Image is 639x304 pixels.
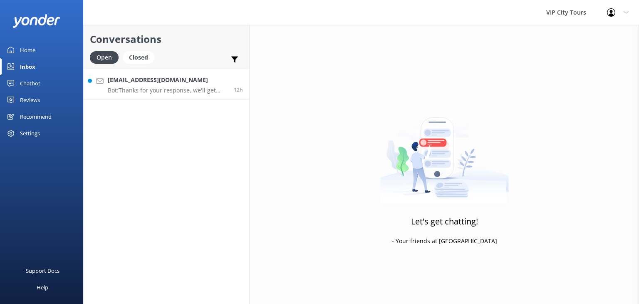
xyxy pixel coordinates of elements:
[20,125,40,142] div: Settings
[84,69,249,100] a: [EMAIL_ADDRESS][DOMAIN_NAME]Bot:Thanks for your response, we'll get back to you as soon as we can...
[411,215,478,228] h3: Let's get chatting!
[90,51,119,64] div: Open
[392,237,497,246] p: - Your friends at [GEOGRAPHIC_DATA]
[12,14,60,28] img: yonder-white-logo.png
[20,92,40,108] div: Reviews
[20,42,35,58] div: Home
[108,75,228,85] h4: [EMAIL_ADDRESS][DOMAIN_NAME]
[123,51,154,64] div: Closed
[20,58,35,75] div: Inbox
[90,31,243,47] h2: Conversations
[20,108,52,125] div: Recommend
[108,87,228,94] p: Bot: Thanks for your response, we'll get back to you as soon as we can during opening hours.
[20,75,40,92] div: Chatbot
[26,262,59,279] div: Support Docs
[37,279,48,296] div: Help
[234,86,243,93] span: Aug 24 2025 06:34pm (UTC -06:00) America/Mexico_City
[123,52,159,62] a: Closed
[380,100,509,204] img: artwork of a man stealing a conversation from at giant smartphone
[90,52,123,62] a: Open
